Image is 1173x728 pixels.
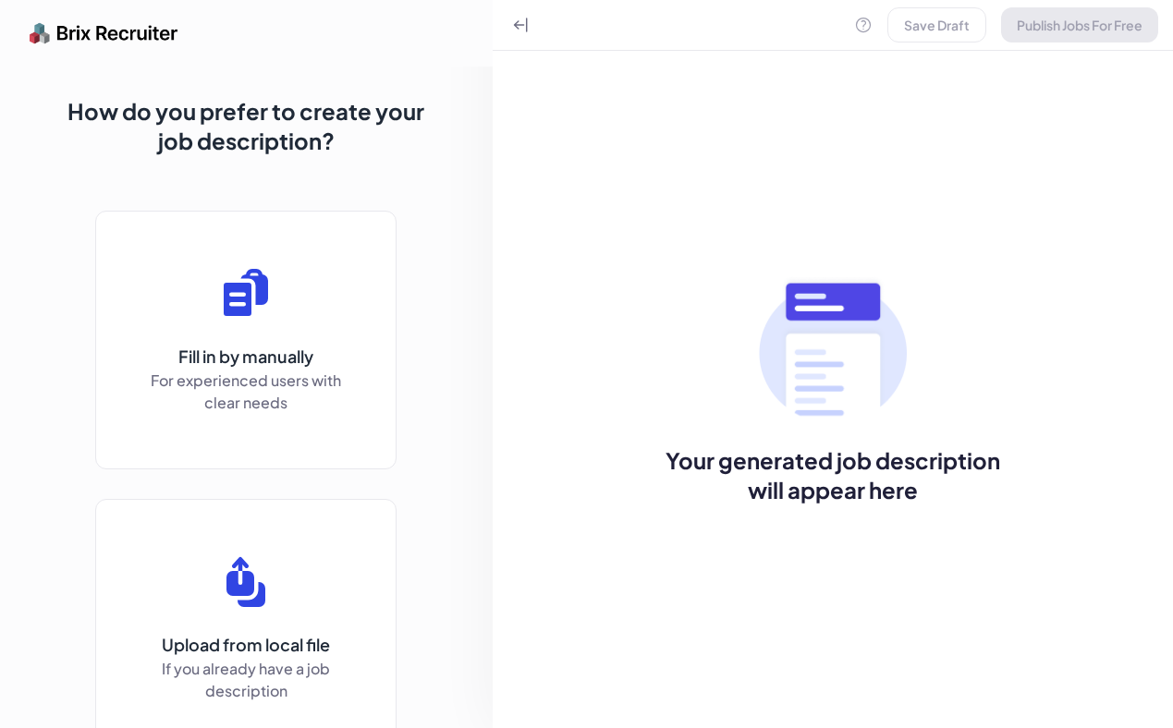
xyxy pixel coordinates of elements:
[144,344,348,370] p: Fill in by manually
[144,370,348,414] p: For experienced users with clear needs
[66,96,426,155] span: How do you prefer to create your job description?
[653,445,1013,504] span: Your generated job description will appear here
[95,211,397,469] button: Fill in by manuallyFor experienced users with clear needs
[30,15,178,52] img: logo
[759,275,907,423] img: no txt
